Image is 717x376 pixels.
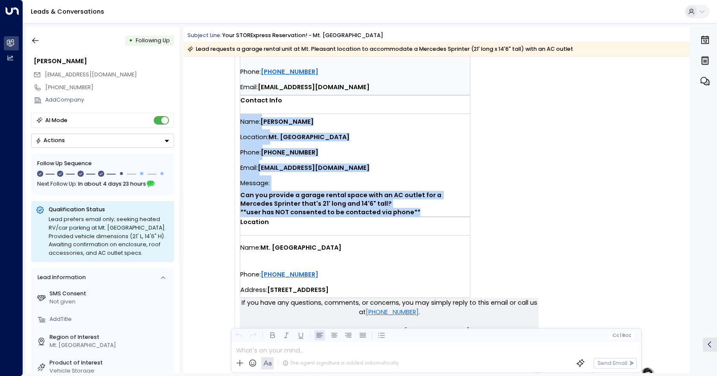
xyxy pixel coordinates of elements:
span: STORExpress Self Storage - Mt. [GEOGRAPHIC_DATA] [309,326,469,335]
div: [PHONE_NUMBER] [45,84,174,92]
label: Region of Interest [50,333,171,341]
span: Email: [240,79,258,95]
span: Subject Line: [187,32,222,39]
div: Lead requests a garage rental unit at Mt. Pleasant location to accommodate a Mercedes Sprinter (2... [187,45,573,53]
div: Follow Up Sequence [38,160,168,168]
span: Message: [240,175,270,191]
strong: Mt. [GEOGRAPHIC_DATA] [260,243,341,252]
label: SMS Consent [50,290,171,298]
div: Vehicle Storage [50,367,171,375]
div: Button group with a nested menu [31,134,174,148]
a: Leads & Conversations [31,7,104,16]
div: Your STORExpress Reservation! - Mt. [GEOGRAPHIC_DATA] [222,32,383,40]
span: [EMAIL_ADDRESS][DOMAIN_NAME] [45,71,137,78]
div: Lead Information [35,274,85,282]
strong: [PHONE_NUMBER] [261,148,318,157]
span: Address: [240,282,267,297]
span: | [620,333,621,338]
div: Next Follow Up: [38,179,168,189]
a: [PHONE_NUMBER] [366,307,419,317]
button: Redo [248,330,259,341]
strong: [STREET_ADDRESS] [267,286,329,294]
span: Name: [240,114,260,129]
div: Lead prefers email only; seeking heated RV/car parking at Mt. [GEOGRAPHIC_DATA]. Provided vehicle... [49,215,169,257]
div: AI Mode [45,116,67,125]
div: [PERSON_NAME] [34,57,174,66]
strong: [PERSON_NAME] [260,117,314,126]
strong: Contact Info [240,96,282,105]
span: In about 4 days 23 hours [79,179,146,189]
strong: [EMAIL_ADDRESS][DOMAIN_NAME] [258,163,370,172]
button: Undo [233,330,244,341]
strong: Can you provide a garage rental space with an AC outlet for a Mercedes Sprinter that's 21' long a... [240,191,443,216]
button: Actions [31,134,174,148]
strong: [EMAIL_ADDRESS][DOMAIN_NAME] [258,83,370,91]
span: Phone: [240,145,261,160]
div: The agent signature is added automatically [283,360,399,367]
div: Not given [50,298,171,306]
span: Location: [240,129,268,145]
div: • [129,34,133,47]
span: Phone: [240,267,261,282]
strong: Location [240,218,269,226]
span: bkrills@wpxi.com [45,71,137,79]
strong: Mt. [GEOGRAPHIC_DATA] [268,133,350,141]
span: Email: [240,160,258,175]
span: Name: [240,240,260,255]
div: AddTitle [50,315,171,324]
a: [PHONE_NUMBER] [261,268,318,281]
span: Cc Bcc [612,333,631,338]
label: Product of Interest [50,359,171,367]
p: Qualification Status [49,206,169,213]
div: Actions [35,137,65,144]
span: If you have any questions, comments, or concerns, you may simply reply to this email or call us at . [240,298,539,317]
button: Cc|Bcc [609,332,634,339]
div: Mt. [GEOGRAPHIC_DATA] [50,341,171,350]
a: [PHONE_NUMBER] [261,65,318,78]
span: Following Up [136,37,170,44]
span: Phone: [240,64,261,79]
div: AddCompany [45,96,174,104]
